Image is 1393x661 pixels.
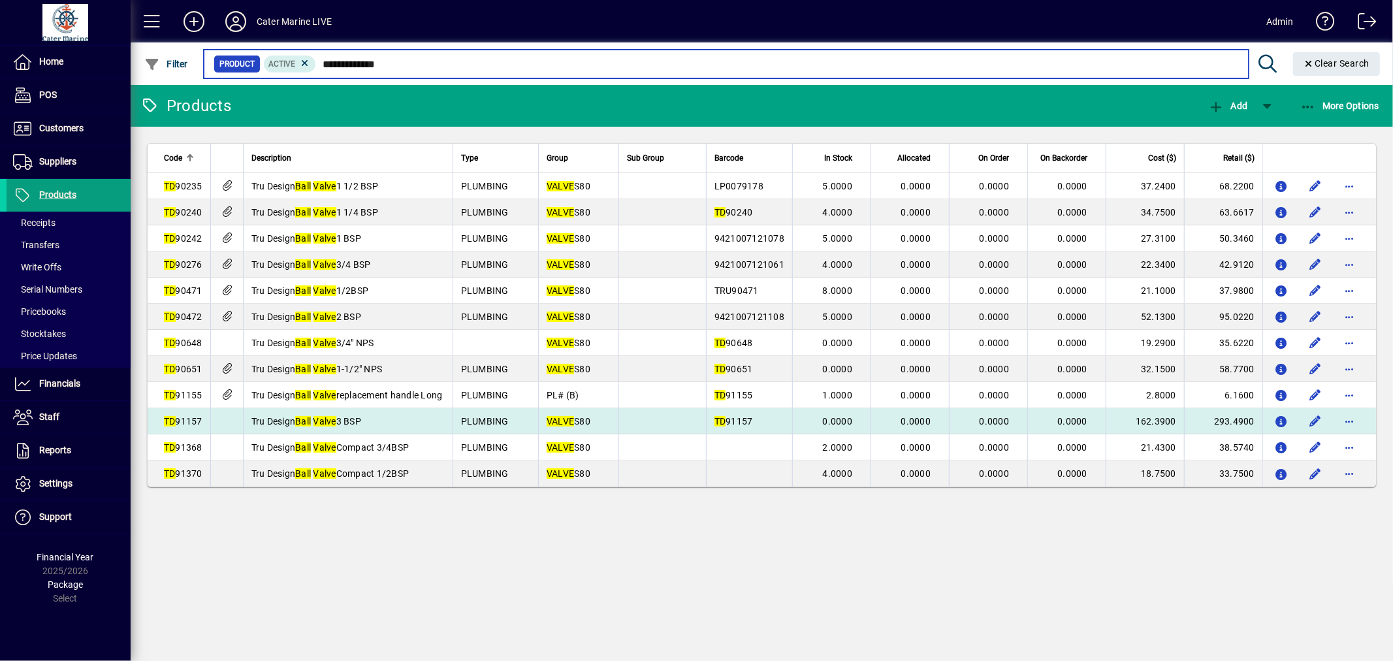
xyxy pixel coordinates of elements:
span: Tru Design Compact 3/4BSP [251,442,409,453]
span: 0.0000 [901,259,931,270]
button: Edit [1305,202,1326,223]
span: 91155 [164,390,202,400]
span: 0.0000 [980,285,1010,296]
span: 91157 [164,416,202,427]
em: Ball [295,468,311,479]
em: Valve [313,338,336,348]
span: Tru Design 3/4 BSP [251,259,371,270]
span: 91368 [164,442,202,453]
div: In Stock [801,151,864,165]
span: 0.0000 [823,338,853,348]
span: S80 [547,181,590,191]
span: Product [219,57,255,71]
span: S80 [547,312,590,322]
span: 90276 [164,259,202,270]
a: Logout [1348,3,1377,45]
span: 0.0000 [901,285,931,296]
span: Customers [39,123,84,133]
button: More options [1339,332,1360,353]
em: TD [164,312,176,322]
a: Pricebooks [7,300,131,323]
button: More options [1339,437,1360,458]
span: S80 [547,468,590,479]
span: PLUMBING [461,312,509,322]
span: 9421007121061 [714,259,784,270]
em: TD [164,468,176,479]
div: Group [547,151,611,165]
span: 0.0000 [1058,364,1088,374]
span: Tru Design 2 BSP [251,312,361,322]
span: Cost ($) [1148,151,1176,165]
span: Settings [39,478,72,489]
div: Barcode [714,151,784,165]
em: Valve [313,468,336,479]
button: Edit [1305,176,1326,197]
a: Customers [7,112,131,145]
em: VALVE [547,442,574,453]
span: 90240 [714,207,753,218]
a: Home [7,46,131,78]
div: Sub Group [627,151,698,165]
td: 18.7500 [1106,460,1184,487]
td: 63.6617 [1184,199,1262,225]
button: More options [1339,359,1360,379]
span: PLUMBING [461,233,509,244]
span: S80 [547,207,590,218]
td: 293.4900 [1184,408,1262,434]
span: Package [48,579,83,590]
a: Staff [7,401,131,434]
span: 90235 [164,181,202,191]
button: More options [1339,385,1360,406]
span: POS [39,89,57,100]
td: 33.7500 [1184,460,1262,487]
span: 0.0000 [901,207,931,218]
a: Price Updates [7,345,131,367]
span: 0.0000 [901,312,931,322]
span: 2.0000 [823,442,853,453]
a: Reports [7,434,131,467]
em: Valve [313,390,336,400]
button: More options [1339,254,1360,275]
td: 37.2400 [1106,173,1184,199]
span: Price Updates [13,351,77,361]
span: 0.0000 [901,364,931,374]
span: In Stock [824,151,852,165]
em: Valve [313,207,336,218]
td: 35.6220 [1184,330,1262,356]
span: 90242 [164,233,202,244]
button: More Options [1297,94,1383,118]
span: S80 [547,364,590,374]
td: 50.3460 [1184,225,1262,251]
button: Edit [1305,280,1326,301]
em: Valve [313,259,336,270]
span: 0.0000 [1058,416,1088,427]
div: Description [251,151,445,165]
span: Tru Design 1 1/2 BSP [251,181,378,191]
span: 0.0000 [980,233,1010,244]
em: Ball [295,285,311,296]
span: 0.0000 [980,390,1010,400]
span: 0.0000 [980,181,1010,191]
td: 27.3100 [1106,225,1184,251]
button: Add [173,10,215,33]
span: Sub Group [627,151,664,165]
em: VALVE [547,312,574,322]
div: On Order [957,151,1021,165]
td: 34.7500 [1106,199,1184,225]
em: Valve [313,364,336,374]
div: Products [140,95,231,116]
span: 0.0000 [1058,468,1088,479]
em: Valve [313,285,336,296]
a: Financials [7,368,131,400]
div: On Backorder [1036,151,1099,165]
span: 0.0000 [1058,233,1088,244]
em: TD [164,207,176,218]
span: 0.0000 [1058,207,1088,218]
span: 9421007121078 [714,233,784,244]
span: Description [251,151,291,165]
span: Tru Design 3/4" NPS [251,338,374,348]
span: Reports [39,445,71,455]
button: Edit [1305,463,1326,484]
em: Ball [295,416,311,427]
em: VALVE [547,259,574,270]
